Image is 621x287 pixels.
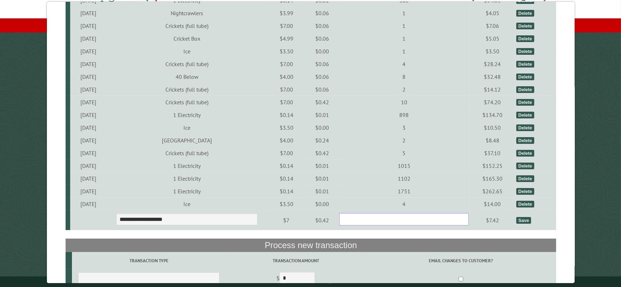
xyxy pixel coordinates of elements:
td: Ice [106,121,267,134]
td: $4.00 [267,70,305,83]
td: $37.10 [469,147,515,159]
small: © Campground Commander LLC. All rights reserved. [271,279,351,284]
td: $4.05 [469,7,515,19]
td: [DATE] [70,19,106,32]
label: Transaction Amount [227,257,364,264]
td: $5.05 [469,32,515,45]
td: $0.06 [305,83,338,96]
label: Email changes to customer? [366,257,554,264]
td: $0.42 [305,147,338,159]
div: Delete [516,10,534,17]
td: Ice [106,198,267,210]
td: Crickets (full tube) [106,58,267,70]
td: $0.01 [305,109,338,121]
td: $0.01 [305,172,338,185]
td: [DATE] [70,70,106,83]
td: $3.50 [267,45,305,58]
td: $4.99 [267,32,305,45]
td: $7.00 [267,147,305,159]
td: 4 [338,198,469,210]
td: $7 [267,210,305,230]
td: Crickets (full tube) [106,147,267,159]
td: [DATE] [70,198,106,210]
td: Crickets (full tube) [106,83,267,96]
td: $7.00 [267,83,305,96]
td: $0.00 [305,121,338,134]
td: $0.42 [305,210,338,230]
td: [DATE] [70,83,106,96]
div: Delete [516,112,534,118]
div: Delete [516,48,534,55]
div: Delete [516,35,534,42]
td: 40 Below [106,70,267,83]
label: Transaction Type [73,257,224,264]
td: $7.42 [469,210,515,230]
td: $0.06 [305,7,338,19]
td: 1751 [338,185,469,198]
td: $165.30 [469,172,515,185]
td: 8 [338,70,469,83]
td: [DATE] [70,45,106,58]
td: [DATE] [70,32,106,45]
div: Delete [516,137,534,144]
div: Delete [516,188,534,195]
td: $0.06 [305,58,338,70]
td: 1015 [338,159,469,172]
td: 1 [338,7,469,19]
td: [DATE] [70,134,106,147]
td: [GEOGRAPHIC_DATA] [106,134,267,147]
td: 1102 [338,172,469,185]
td: $32.48 [469,70,515,83]
td: 1 Electricity [106,172,267,185]
td: Nightcrawlers [106,7,267,19]
div: Delete [516,150,534,157]
div: Delete [516,163,534,169]
td: [DATE] [70,147,106,159]
td: Cricket Box [106,32,267,45]
td: 10 [338,96,469,109]
div: Delete [516,23,534,29]
td: $0.42 [305,96,338,109]
div: Delete [516,74,534,80]
td: 3 [338,121,469,134]
td: $4.00 [267,134,305,147]
td: $0.14 [267,185,305,198]
div: Save [516,217,531,224]
td: [DATE] [70,109,106,121]
td: 1 Electricity [106,185,267,198]
td: $0.24 [305,134,338,147]
td: $7.00 [267,19,305,32]
td: $28.24 [469,58,515,70]
div: Delete [516,99,534,106]
td: $152.25 [469,159,515,172]
td: 1 Electricity [106,109,267,121]
td: 4 [338,58,469,70]
td: $14.12 [469,83,515,96]
td: $0.06 [305,19,338,32]
td: [DATE] [70,172,106,185]
div: Delete [516,86,534,93]
td: $0.00 [305,45,338,58]
td: [DATE] [70,185,106,198]
td: $7.00 [267,96,305,109]
td: $3.99 [267,7,305,19]
td: 898 [338,109,469,121]
td: $14.00 [469,198,515,210]
td: 1 [338,19,469,32]
td: 1 [338,45,469,58]
td: [DATE] [70,7,106,19]
td: [DATE] [70,159,106,172]
td: Crickets (full tube) [106,19,267,32]
td: 5 [338,147,469,159]
td: $74.20 [469,96,515,109]
div: Delete [516,201,534,207]
td: $0.01 [305,185,338,198]
td: $7.06 [469,19,515,32]
td: 2 [338,134,469,147]
td: Crickets (full tube) [106,96,267,109]
td: 2 [338,83,469,96]
td: Ice [106,45,267,58]
td: 1 [338,32,469,45]
td: [DATE] [70,96,106,109]
td: $262.65 [469,185,515,198]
